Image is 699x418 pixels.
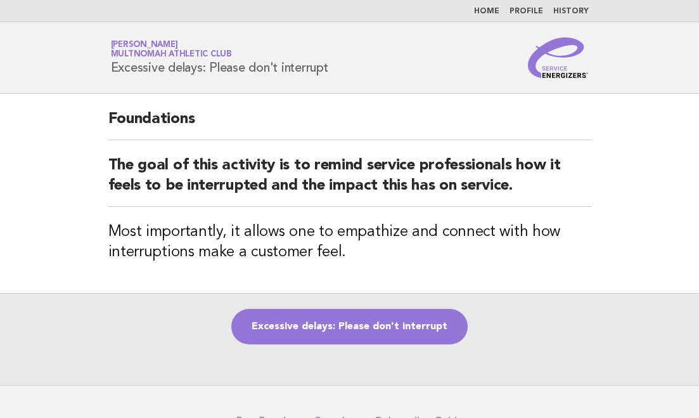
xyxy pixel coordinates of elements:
[111,41,232,58] a: [PERSON_NAME]Multnomah Athletic Club
[474,8,499,15] a: Home
[108,109,591,140] h2: Foundations
[111,51,232,59] span: Multnomah Athletic Club
[528,37,589,78] img: Service Energizers
[111,41,328,74] h1: Excessive delays: Please don't interrupt
[510,8,543,15] a: Profile
[231,309,468,344] a: Excessive delays: Please don't interrupt
[108,155,591,207] h2: The goal of this activity is to remind service professionals how it feels to be interrupted and t...
[553,8,589,15] a: History
[108,222,591,263] h3: Most importantly, it allows one to empathize and connect with how interruptions make a customer f...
